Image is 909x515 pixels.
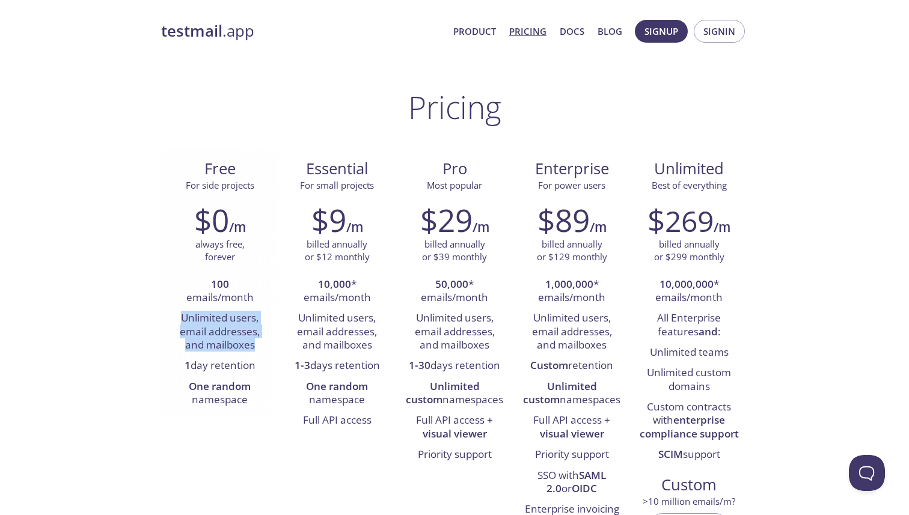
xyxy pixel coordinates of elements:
[703,23,735,39] span: Signin
[523,159,621,179] span: Enterprise
[640,475,738,495] span: Custom
[295,358,310,372] strong: 1-3
[522,308,622,356] li: Unlimited users, email addresses, and mailboxes
[590,217,607,237] h6: /m
[422,238,487,264] p: billed annually or $39 monthly
[189,379,251,393] strong: One random
[287,377,387,411] li: namespace
[849,455,885,491] iframe: Help Scout Beacon - Open
[640,308,739,343] li: All Enterprise features :
[640,413,739,440] strong: enterprise compliance support
[194,202,229,238] h2: $0
[560,23,584,39] a: Docs
[186,179,254,191] span: For side projects
[420,202,473,238] h2: $29
[537,238,607,264] p: billed annually or $129 monthly
[288,159,386,179] span: Essential
[300,179,374,191] span: For small projects
[318,277,351,291] strong: 10,000
[654,238,724,264] p: billed annually or $299 monthly
[170,308,269,356] li: Unlimited users, email addresses, and mailboxes
[229,217,246,237] h6: /m
[427,179,482,191] span: Most popular
[211,277,229,291] strong: 100
[694,20,745,43] button: Signin
[287,275,387,309] li: * emails/month
[287,308,387,356] li: Unlimited users, email addresses, and mailboxes
[311,202,346,238] h2: $9
[405,445,504,465] li: Priority support
[287,410,387,431] li: Full API access
[643,495,735,507] span: > 10 million emails/m?
[287,356,387,376] li: days retention
[405,377,504,411] li: namespaces
[423,427,487,440] strong: visual viewer
[405,308,504,356] li: Unlimited users, email addresses, and mailboxes
[522,356,622,376] li: retention
[171,159,269,179] span: Free
[405,275,504,309] li: * emails/month
[405,159,503,179] span: Pro
[409,358,430,372] strong: 1-30
[652,179,727,191] span: Best of everything
[522,466,622,500] li: SSO with or
[644,23,678,39] span: Signup
[306,379,368,393] strong: One random
[647,202,714,238] h2: $
[406,379,480,406] strong: Unlimited custom
[408,89,501,125] h1: Pricing
[635,20,688,43] button: Signup
[453,23,496,39] a: Product
[522,377,622,411] li: namespaces
[185,358,191,372] strong: 1
[195,238,245,264] p: always free, forever
[522,445,622,465] li: Priority support
[572,481,597,495] strong: OIDC
[640,275,739,309] li: * emails/month
[546,468,606,495] strong: SAML 2.0
[598,23,622,39] a: Blog
[640,445,739,465] li: support
[530,358,568,372] strong: Custom
[640,343,739,363] li: Unlimited teams
[714,217,730,237] h6: /m
[509,23,546,39] a: Pricing
[660,277,714,291] strong: 10,000,000
[522,275,622,309] li: * emails/month
[170,377,269,411] li: namespace
[545,277,593,291] strong: 1,000,000
[170,356,269,376] li: day retention
[405,410,504,445] li: Full API access +
[640,397,739,445] li: Custom contracts with
[523,379,597,406] strong: Unlimited custom
[654,158,724,179] span: Unlimited
[405,356,504,376] li: days retention
[699,325,718,338] strong: and
[640,363,739,397] li: Unlimited custom domains
[473,217,489,237] h6: /m
[346,217,363,237] h6: /m
[658,447,683,461] strong: SCIM
[665,201,714,240] span: 269
[305,238,370,264] p: billed annually or $12 monthly
[540,427,604,440] strong: visual viewer
[435,277,468,291] strong: 50,000
[170,275,269,309] li: emails/month
[537,202,590,238] h2: $89
[522,410,622,445] li: Full API access +
[161,20,222,41] strong: testmail
[161,21,444,41] a: testmail.app
[538,179,605,191] span: For power users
